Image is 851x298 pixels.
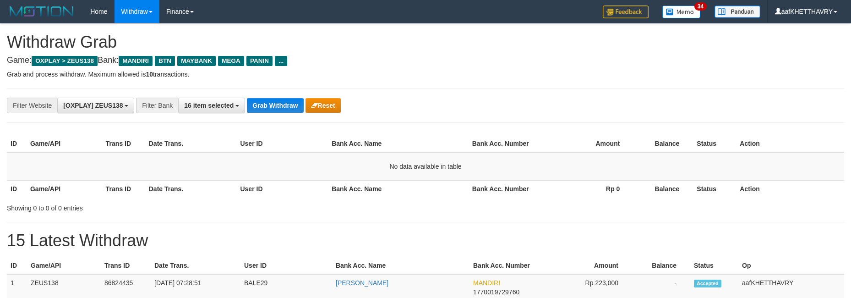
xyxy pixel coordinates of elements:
[155,56,175,66] span: BTN
[184,102,234,109] span: 16 item selected
[240,257,332,274] th: User ID
[603,6,649,18] img: Feedback.jpg
[247,98,303,113] button: Grab Withdraw
[7,257,27,274] th: ID
[738,257,844,274] th: Op
[469,135,544,152] th: Bank Acc. Number
[57,98,134,113] button: [OXPLAY] ZEUS138
[145,135,237,152] th: Date Trans.
[544,257,632,274] th: Amount
[32,56,98,66] span: OXPLAY > ZEUS138
[662,6,701,18] img: Button%20Memo.svg
[236,135,328,152] th: User ID
[632,257,690,274] th: Balance
[102,180,145,197] th: Trans ID
[7,180,27,197] th: ID
[275,56,287,66] span: ...
[151,257,240,274] th: Date Trans.
[102,135,145,152] th: Trans ID
[736,180,844,197] th: Action
[7,33,844,51] h1: Withdraw Grab
[7,56,844,65] h4: Game: Bank:
[694,280,721,287] span: Accepted
[27,257,101,274] th: Game/API
[693,135,736,152] th: Status
[473,279,500,287] span: MANDIRI
[178,98,245,113] button: 16 item selected
[146,71,153,78] strong: 10
[694,2,707,11] span: 34
[177,56,216,66] span: MAYBANK
[715,6,760,18] img: panduan.png
[236,180,328,197] th: User ID
[305,98,341,113] button: Reset
[336,279,388,287] a: [PERSON_NAME]
[101,257,151,274] th: Trans ID
[27,135,102,152] th: Game/API
[690,257,738,274] th: Status
[119,56,153,66] span: MANDIRI
[7,5,76,18] img: MOTION_logo.png
[27,180,102,197] th: Game/API
[328,135,469,152] th: Bank Acc. Name
[63,102,123,109] span: [OXPLAY] ZEUS138
[633,135,693,152] th: Balance
[544,135,634,152] th: Amount
[7,200,348,213] div: Showing 0 to 0 of 0 entries
[136,98,178,113] div: Filter Bank
[7,152,844,181] td: No data available in table
[7,70,844,79] p: Grab and process withdraw. Maximum allowed is transactions.
[469,257,544,274] th: Bank Acc. Number
[469,180,544,197] th: Bank Acc. Number
[633,180,693,197] th: Balance
[7,135,27,152] th: ID
[328,180,469,197] th: Bank Acc. Name
[544,180,634,197] th: Rp 0
[218,56,244,66] span: MEGA
[332,257,469,274] th: Bank Acc. Name
[7,232,844,250] h1: 15 Latest Withdraw
[7,98,57,113] div: Filter Website
[693,180,736,197] th: Status
[145,180,237,197] th: Date Trans.
[473,288,519,296] span: Copy 1770019729760 to clipboard
[736,135,844,152] th: Action
[246,56,273,66] span: PANIN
